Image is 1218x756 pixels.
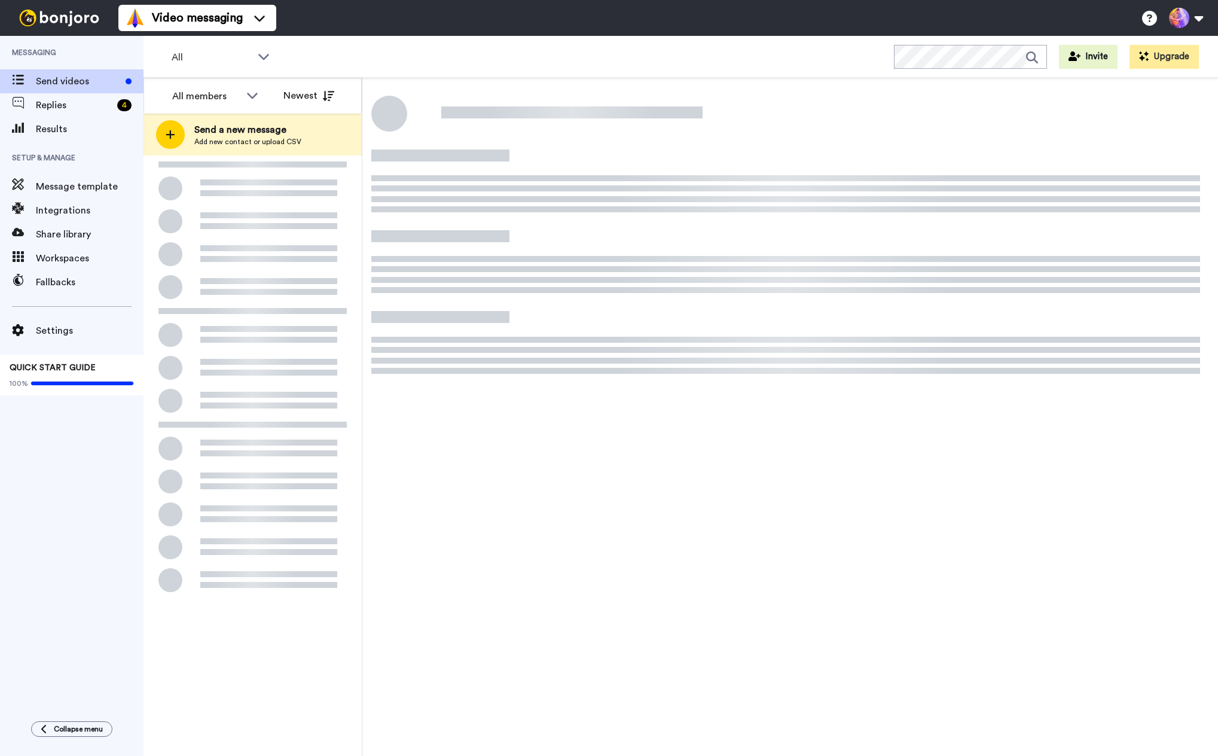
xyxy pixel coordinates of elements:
span: All [172,50,252,65]
button: Collapse menu [31,721,112,737]
button: Newest [274,84,343,108]
span: Results [36,122,144,136]
div: 4 [117,99,132,111]
span: Share library [36,227,144,242]
button: Upgrade [1130,45,1199,69]
span: Fallbacks [36,275,144,289]
img: vm-color.svg [126,8,145,28]
span: Workspaces [36,251,144,266]
span: Collapse menu [54,724,103,734]
button: Invite [1059,45,1118,69]
span: Video messaging [152,10,243,26]
img: bj-logo-header-white.svg [14,10,104,26]
span: Replies [36,98,112,112]
span: QUICK START GUIDE [10,364,96,372]
span: Send videos [36,74,121,89]
span: Settings [36,324,144,338]
div: All members [172,89,240,103]
span: Add new contact or upload CSV [194,137,301,147]
span: Message template [36,179,144,194]
span: Send a new message [194,123,301,137]
span: Integrations [36,203,144,218]
span: 100% [10,379,28,388]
